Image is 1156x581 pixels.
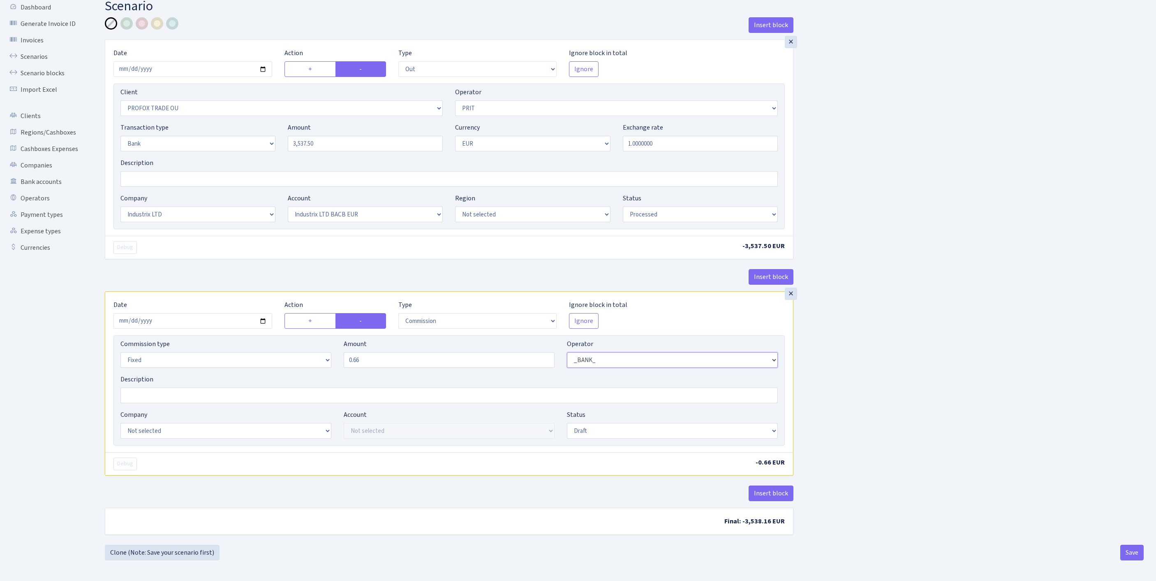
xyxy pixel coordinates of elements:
[120,374,153,384] label: Description
[724,517,785,526] span: Final: -3,538.16 EUR
[284,300,303,310] label: Action
[113,300,127,310] label: Date
[4,174,86,190] a: Bank accounts
[344,410,367,420] label: Account
[785,36,797,48] div: ×
[284,313,336,329] label: +
[749,269,793,285] button: Insert block
[569,48,627,58] label: Ignore block in total
[785,288,797,300] div: ×
[4,65,86,81] a: Scenario blocks
[4,49,86,65] a: Scenarios
[120,193,147,203] label: Company
[4,190,86,207] a: Operators
[749,17,793,33] button: Insert block
[569,61,599,77] button: Ignore
[113,241,137,254] button: Debug
[4,223,86,239] a: Expense types
[742,242,785,251] span: -3,537.50 EUR
[569,313,599,329] button: Ignore
[749,486,793,501] button: Insert block
[120,410,147,420] label: Company
[120,123,169,132] label: Transaction type
[4,124,86,141] a: Regions/Cashboxes
[284,48,303,58] label: Action
[4,16,86,32] a: Generate Invoice ID
[344,339,367,349] label: Amount
[4,81,86,98] a: Import Excel
[120,158,153,168] label: Description
[569,300,627,310] label: Ignore block in total
[455,87,481,97] label: Operator
[335,313,386,329] label: -
[4,141,86,157] a: Cashboxes Expenses
[398,300,412,310] label: Type
[113,48,127,58] label: Date
[120,87,138,97] label: Client
[105,545,220,560] a: Clone (Note: Save your scenario first)
[284,61,336,77] label: +
[288,123,311,132] label: Amount
[4,157,86,174] a: Companies
[288,193,311,203] label: Account
[623,123,663,132] label: Exchange rate
[623,193,641,203] label: Status
[335,61,386,77] label: -
[455,193,475,203] label: Region
[120,339,170,349] label: Commission type
[455,123,480,132] label: Currency
[756,458,785,467] span: -0.66 EUR
[113,458,137,470] button: Debug
[567,339,593,349] label: Operator
[1120,545,1144,560] button: Save
[398,48,412,58] label: Type
[567,410,585,420] label: Status
[4,108,86,124] a: Clients
[4,239,86,256] a: Currencies
[4,207,86,223] a: Payment types
[4,32,86,49] a: Invoices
